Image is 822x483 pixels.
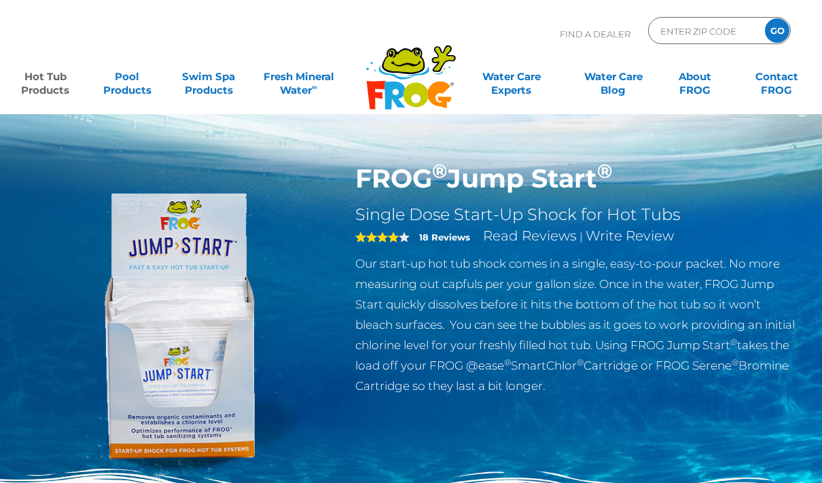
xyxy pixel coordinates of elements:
p: Our start-up hot tub shock comes in a single, easy-to-pour packet. No more measuring out capfuls ... [355,253,799,396]
a: Swim SpaProducts [177,63,241,90]
a: Water CareExperts [460,63,563,90]
h1: FROG Jump Start [355,163,799,194]
strong: 18 Reviews [419,232,470,243]
h2: Single Dose Start-Up Shock for Hot Tubs [355,204,799,225]
a: ContactFROG [745,63,808,90]
a: PoolProducts [95,63,159,90]
sup: ® [504,357,511,368]
p: Find A Dealer [560,17,630,51]
sup: ® [432,159,447,183]
a: Water CareBlog [582,63,645,90]
span: | [579,230,583,243]
span: 4 [355,232,399,243]
img: Frog Products Logo [359,27,463,110]
a: Hot TubProducts [14,63,77,90]
a: Read Reviews [483,228,577,244]
sup: ® [577,357,584,368]
a: Fresh MineralWater∞ [259,63,338,90]
a: AboutFROG [663,63,727,90]
sup: ∞ [312,82,317,92]
input: GO [765,18,789,43]
sup: ® [730,337,737,347]
a: Write Review [586,228,674,244]
sup: ® [597,159,612,183]
sup: ® [732,357,738,368]
img: jump-start.png [24,163,335,474]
